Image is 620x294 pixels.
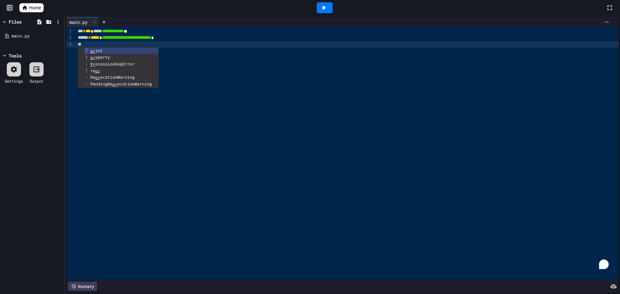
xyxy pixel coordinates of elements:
[29,5,41,11] span: Home
[9,52,22,59] div: Tools
[90,55,110,60] span: operty
[90,62,135,66] span: ocessLookupError
[66,35,73,41] div: 2
[5,78,23,84] div: Settings
[66,17,99,27] div: main.py
[66,19,91,25] div: main.py
[90,55,95,60] span: pr
[95,75,100,80] span: pr
[90,48,103,53] span: int
[19,3,44,12] a: Home
[90,62,95,67] span: Pr
[66,41,73,48] div: 3
[90,68,100,73] span: re
[112,82,117,87] span: pr
[12,33,62,39] div: main.py
[76,27,618,280] div: To enrich screen reader interactions, please activate Accessibility in Grammarly extension settings
[66,28,73,35] div: 1
[90,82,152,86] span: PendingDe ecationWarning
[68,282,97,291] div: History
[30,78,43,84] div: Output
[90,49,95,54] span: pr
[90,75,135,80] span: De ecationWarning
[9,18,22,25] div: Files
[78,47,159,88] ul: Completions
[95,68,100,73] span: pr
